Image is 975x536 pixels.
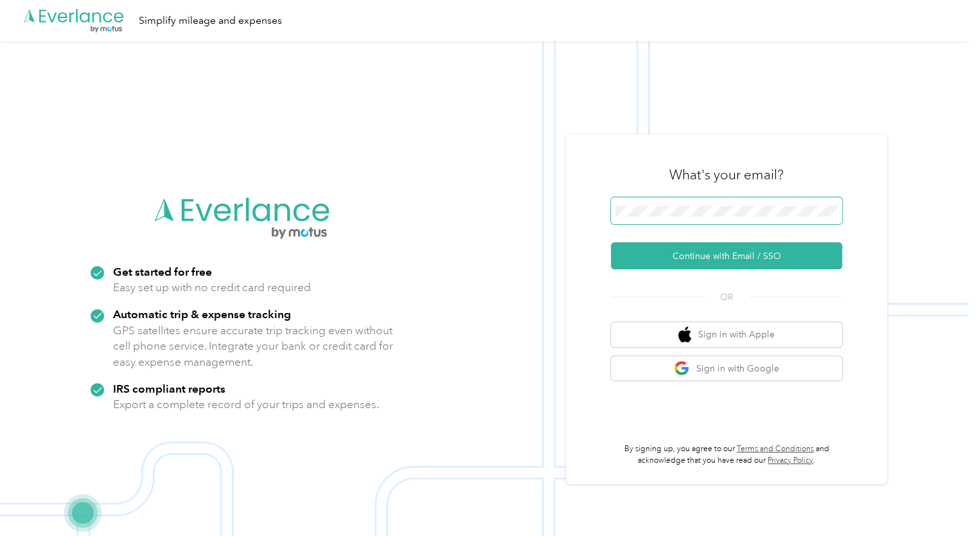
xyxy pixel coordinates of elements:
[611,242,842,269] button: Continue with Email / SSO
[139,13,282,29] div: Simplify mileage and expenses
[704,290,749,304] span: OR
[611,322,842,347] button: apple logoSign in with Apple
[113,323,394,370] p: GPS satellites ensure accurate trip tracking even without cell phone service. Integrate your bank...
[113,307,291,321] strong: Automatic trip & expense tracking
[737,444,814,454] a: Terms and Conditions
[113,280,311,296] p: Easy set up with no credit card required
[768,456,813,465] a: Privacy Policy
[113,265,212,278] strong: Get started for free
[611,443,842,466] p: By signing up, you agree to our and acknowledge that you have read our .
[113,382,225,395] strong: IRS compliant reports
[674,361,690,377] img: google logo
[611,356,842,381] button: google logoSign in with Google
[678,326,691,343] img: apple logo
[113,397,379,413] p: Export a complete record of your trips and expenses.
[669,166,784,184] h3: What's your email?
